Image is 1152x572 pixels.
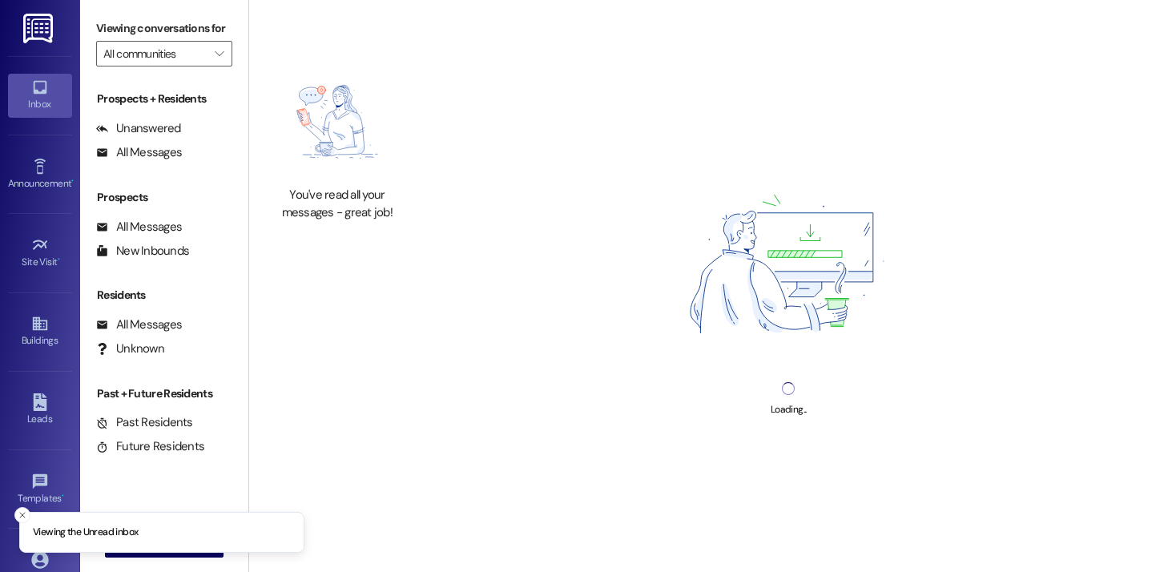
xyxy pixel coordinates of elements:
[80,189,248,206] div: Prospects
[96,340,164,357] div: Unknown
[58,254,60,265] span: •
[96,144,182,161] div: All Messages
[96,120,181,137] div: Unanswered
[33,526,138,540] p: Viewing the Unread inbox
[80,385,248,402] div: Past + Future Residents
[80,91,248,107] div: Prospects + Residents
[215,47,224,60] i: 
[96,438,204,455] div: Future Residents
[23,14,56,43] img: ResiDesk Logo
[14,507,30,523] button: Close toast
[96,243,189,260] div: New Inbounds
[96,414,193,431] div: Past Residents
[96,16,232,41] label: Viewing conversations for
[71,175,74,187] span: •
[267,65,408,179] img: empty-state
[8,74,72,117] a: Inbox
[8,468,72,511] a: Templates •
[8,310,72,353] a: Buildings
[771,401,807,418] div: Loading...
[103,41,207,66] input: All communities
[8,232,72,275] a: Site Visit •
[267,187,408,221] div: You've read all your messages - great job!
[8,389,72,432] a: Leads
[96,219,182,236] div: All Messages
[80,287,248,304] div: Residents
[96,316,182,333] div: All Messages
[62,490,64,502] span: •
